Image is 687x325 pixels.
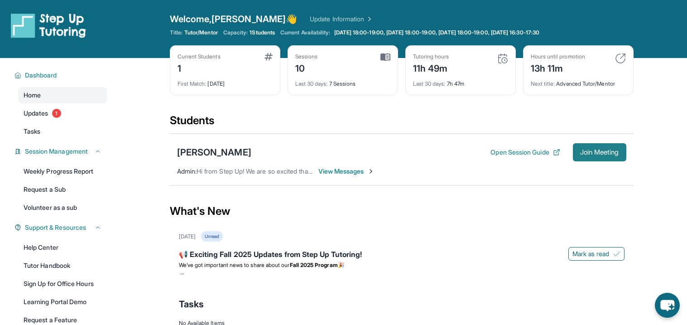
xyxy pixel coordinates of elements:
span: Session Management [25,147,88,156]
div: 📢 Exciting Fall 2025 Updates from Step Up Tutoring! [179,249,625,262]
button: Open Session Guide [490,148,560,157]
span: Tutor/Mentor [184,29,218,36]
button: Session Management [21,147,101,156]
img: Chevron Right [364,15,373,24]
a: Tasks [18,123,107,140]
a: Updates1 [18,105,107,121]
a: Help Center [18,239,107,256]
div: 7h 47m [413,75,508,87]
span: We’ve got important news to share about our [179,262,290,268]
img: card [615,53,626,64]
span: Next title : [531,80,555,87]
button: Support & Resources [21,223,101,232]
a: Weekly Progress Report [18,163,107,179]
span: Home [24,91,41,100]
a: Home [18,87,107,103]
img: Chevron-Right [367,168,375,175]
span: Join Meeting [580,150,619,155]
span: Updates [24,109,48,118]
div: Unread [201,231,223,242]
img: card [497,53,508,64]
img: card [264,53,273,60]
div: [PERSON_NAME] [177,146,251,159]
a: Sign Up for Office Hours [18,276,107,292]
span: 🎉 [338,262,345,268]
span: 1 [52,109,61,118]
img: Mark as read [613,250,620,257]
div: What's New [170,191,634,231]
div: Current Students [178,53,221,60]
button: Mark as read [568,247,625,261]
div: Hours until promotion [531,53,585,60]
div: 13h 11m [531,60,585,75]
span: Admin : [177,167,197,175]
span: Welcome, [PERSON_NAME] 👋 [170,13,298,25]
div: Students [170,113,634,133]
a: Request a Sub [18,181,107,198]
span: Capacity: [223,29,248,36]
strong: Fall 2025 Program [290,262,338,268]
span: Title: [170,29,183,36]
div: [DATE] [178,75,273,87]
button: Join Meeting [573,143,626,161]
span: Tasks [179,298,204,310]
div: 7 Sessions [295,75,390,87]
span: Dashboard [25,71,57,80]
a: Learning Portal Demo [18,294,107,310]
span: Current Availability: [280,29,330,36]
span: First Match : [178,80,207,87]
button: chat-button [655,293,680,318]
img: card [380,53,390,61]
span: Last 30 days : [413,80,446,87]
a: Update Information [310,15,373,24]
span: View Messages [318,167,375,176]
a: Volunteer as a sub [18,199,107,216]
div: 11h 49m [413,60,449,75]
span: [DATE] 18:00-19:00, [DATE] 18:00-19:00, [DATE] 18:00-19:00, [DATE] 16:30-17:30 [334,29,539,36]
a: Tutor Handbook [18,257,107,274]
button: Dashboard [21,71,101,80]
span: 1 Students [250,29,275,36]
div: Advanced Tutor/Mentor [531,75,626,87]
span: Last 30 days : [295,80,328,87]
div: 10 [295,60,318,75]
span: Support & Resources [25,223,86,232]
div: [DATE] [179,233,196,240]
img: logo [11,13,86,38]
div: Tutoring hours [413,53,449,60]
span: Tasks [24,127,40,136]
span: Mark as read [572,249,610,258]
div: Sessions [295,53,318,60]
a: [DATE] 18:00-19:00, [DATE] 18:00-19:00, [DATE] 18:00-19:00, [DATE] 16:30-17:30 [332,29,541,36]
div: 1 [178,60,221,75]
